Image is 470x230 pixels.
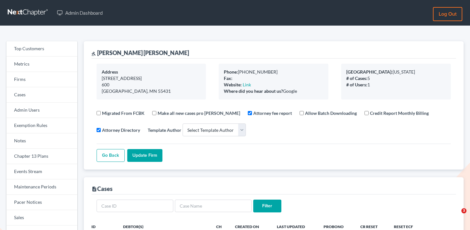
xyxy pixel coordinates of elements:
[6,87,77,103] a: Cases
[6,57,77,72] a: Metrics
[6,103,77,118] a: Admin Users
[6,41,77,57] a: Top Customers
[253,200,281,212] input: Filter
[224,88,283,94] b: Where did you hear about us?
[346,75,446,82] div: 5
[102,82,201,88] div: 600
[6,179,77,195] a: Maintenance Periods
[6,72,77,87] a: Firms
[253,110,292,116] label: Attorney fee report
[224,75,232,81] b: Fax:
[54,7,106,19] a: Admin Dashboard
[158,110,240,116] label: Make all new cases pro [PERSON_NAME]
[127,149,162,162] input: Update Firm
[305,110,357,116] label: Allow Batch Downloading
[91,52,96,56] i: gavel
[91,185,113,193] div: Cases
[448,208,464,224] iframe: Intercom live chat
[102,127,140,133] label: Attorney Directory
[224,82,242,87] b: Website:
[346,69,393,75] b: [GEOGRAPHIC_DATA]:
[346,75,367,81] b: # of Cases:
[346,69,446,75] div: [US_STATE]
[346,82,367,87] b: # of Users:
[6,118,77,133] a: Exemption Rules
[102,69,118,75] b: Address
[6,210,77,226] a: Sales
[224,69,323,75] div: [PHONE_NUMBER]
[6,164,77,179] a: Events Stream
[224,88,323,94] div: Google
[97,149,125,162] a: Go Back
[175,200,252,212] input: Case Name
[6,195,77,210] a: Pacer Notices
[6,149,77,164] a: Chapter 13 Plans
[91,49,189,57] div: [PERSON_NAME] [PERSON_NAME]
[102,75,201,82] div: [STREET_ADDRESS]
[148,127,181,133] label: Template Author
[346,82,446,88] div: 1
[102,88,201,94] div: [GEOGRAPHIC_DATA], MN 55431
[433,7,462,21] a: Log out
[243,82,251,87] a: Link
[6,133,77,149] a: Notes
[102,110,145,116] label: Migrated From FCBK
[461,208,466,213] span: 3
[370,110,429,116] label: Credit Report Monthly Billing
[224,69,238,75] b: Phone:
[97,200,173,212] input: Case ID
[91,186,97,192] i: description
